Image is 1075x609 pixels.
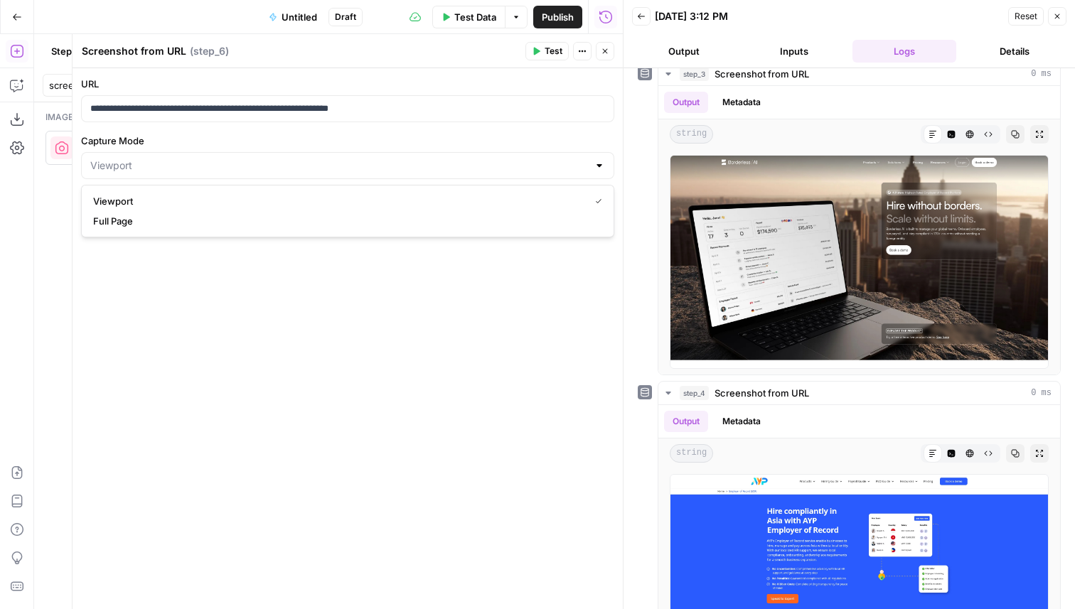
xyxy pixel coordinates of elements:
span: Viewport [93,194,584,208]
div: 0 ms [658,86,1060,374]
button: Output [632,40,737,63]
button: Steps [43,40,85,63]
button: Metadata [714,92,769,113]
span: Untitled [282,10,317,24]
span: Screenshot from URL [715,386,809,400]
button: Output [664,411,708,432]
span: 0 ms [1031,387,1052,399]
span: Publish [542,10,574,24]
label: URL [81,77,614,91]
div: Image & video [46,111,326,124]
button: 0 ms [658,63,1060,85]
span: Reset [1015,10,1037,23]
button: Publish [533,6,582,28]
span: Test Data [454,10,496,24]
button: Test [525,42,569,60]
input: Search steps [49,78,323,92]
button: Untitled [260,6,326,28]
span: string [670,125,713,144]
button: Inputs [742,40,847,63]
span: step_4 [680,386,709,400]
span: Test [545,45,562,58]
button: Reset [1008,7,1044,26]
button: 0 ms [658,382,1060,404]
span: step_3 [680,67,709,81]
label: Capture Mode [81,134,614,148]
span: ( step_6 ) [190,44,229,58]
span: Full Page [93,214,597,228]
button: Output [664,92,708,113]
input: Viewport [90,158,588,173]
button: Logs [852,40,957,63]
button: Test Data [432,6,505,28]
span: Screenshot from URL [715,67,809,81]
textarea: Screenshot from URL [82,44,186,58]
span: Draft [335,11,356,23]
span: 0 ms [1031,68,1052,80]
img: output preview [670,155,1049,369]
span: string [670,444,713,463]
button: Metadata [714,411,769,432]
button: Details [962,40,1066,63]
